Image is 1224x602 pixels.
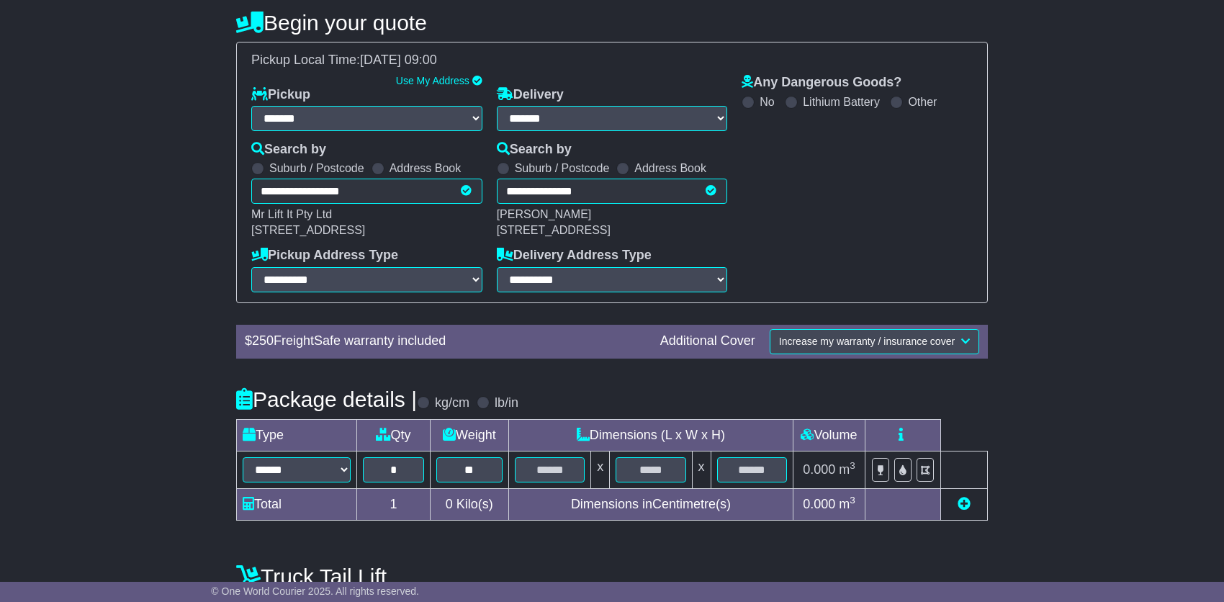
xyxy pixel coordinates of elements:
label: Pickup Address Type [251,248,398,264]
label: Lithium Battery [803,95,880,109]
div: $ FreightSafe warranty included [238,333,653,349]
td: 1 [357,488,431,520]
label: No [760,95,774,109]
span: © One World Courier 2025. All rights reserved. [211,585,419,597]
label: Address Book [390,161,462,175]
span: [STREET_ADDRESS] [251,224,365,236]
label: Address Book [634,161,706,175]
span: 0.000 [803,497,835,511]
label: Search by [497,142,572,158]
button: Increase my warranty / insurance cover [770,329,979,354]
a: Use My Address [396,75,469,86]
span: 250 [252,333,274,348]
label: Delivery Address Type [497,248,652,264]
label: lb/in [495,395,518,411]
a: Add new item [958,497,971,511]
td: x [591,451,610,488]
label: Search by [251,142,326,158]
td: Kilo(s) [430,488,508,520]
label: kg/cm [435,395,469,411]
span: [STREET_ADDRESS] [497,224,611,236]
label: Delivery [497,87,564,103]
label: Suburb / Postcode [269,161,364,175]
td: Type [237,419,357,451]
span: 0.000 [803,462,835,477]
td: Weight [430,419,508,451]
td: Dimensions (L x W x H) [508,419,793,451]
span: Mr Lift It Pty Ltd [251,208,332,220]
label: Other [908,95,937,109]
sup: 3 [850,460,855,471]
td: x [692,451,711,488]
span: m [839,462,855,477]
td: Volume [793,419,865,451]
h4: Truck Tail Lift [236,565,988,588]
label: Any Dangerous Goods? [742,75,901,91]
span: Increase my warranty / insurance cover [779,336,955,347]
h4: Package details | [236,387,417,411]
sup: 3 [850,495,855,506]
label: Suburb / Postcode [515,161,610,175]
label: Pickup [251,87,310,103]
div: Pickup Local Time: [244,53,980,68]
span: m [839,497,855,511]
span: [DATE] 09:00 [360,53,437,67]
span: 0 [446,497,453,511]
div: Additional Cover [653,333,762,349]
td: Total [237,488,357,520]
h4: Begin your quote [236,11,988,35]
span: [PERSON_NAME] [497,208,592,220]
td: Dimensions in Centimetre(s) [508,488,793,520]
td: Qty [357,419,431,451]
